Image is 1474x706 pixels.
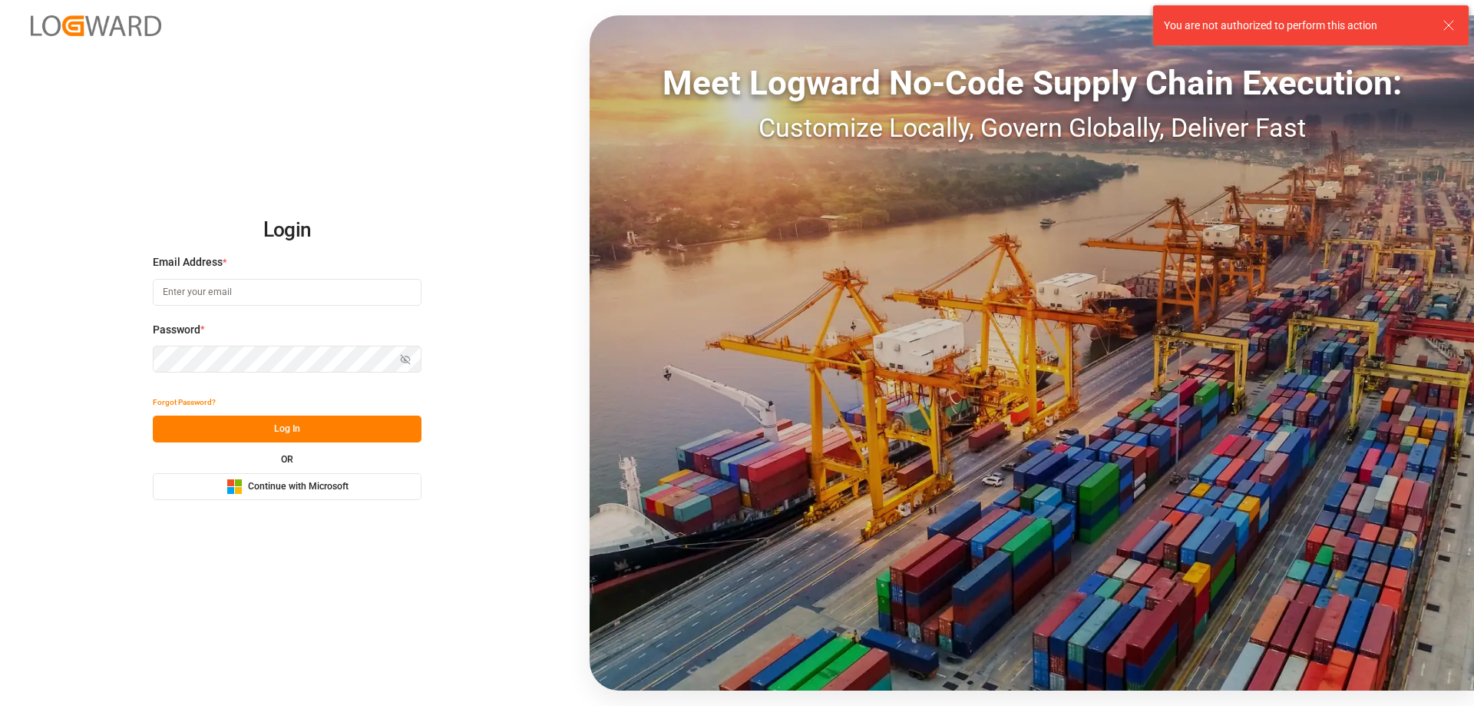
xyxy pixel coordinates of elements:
input: Enter your email [153,279,421,306]
div: Customize Locally, Govern Globally, Deliver Fast [590,108,1474,147]
small: OR [281,455,293,464]
img: Logward_new_orange.png [31,15,161,36]
div: Meet Logward No-Code Supply Chain Execution: [590,58,1474,108]
button: Log In [153,416,421,442]
span: Password [153,322,200,338]
div: You are not authorized to perform this action [1164,18,1428,34]
h2: Login [153,206,421,255]
button: Forgot Password? [153,389,216,416]
span: Email Address [153,254,223,270]
button: Continue with Microsoft [153,473,421,500]
span: Continue with Microsoft [248,480,349,494]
